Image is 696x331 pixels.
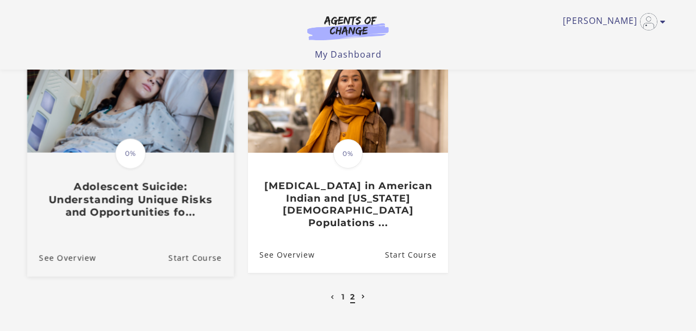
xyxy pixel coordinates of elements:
a: Toggle menu [563,13,660,30]
h3: Adolescent Suicide: Understanding Unique Risks and Opportunities fo... [39,180,222,218]
a: Attempted Suicide in American Indian and Alaska Native Populations ...: Resume Course [385,238,448,273]
img: Agents of Change Logo [296,15,400,40]
a: Adolescent Suicide: Understanding Unique Risks and Opportunities fo...: Resume Course [169,240,234,276]
h3: [MEDICAL_DATA] in American Indian and [US_STATE][DEMOGRAPHIC_DATA] Populations ... [259,180,436,229]
a: Previous page [328,292,337,302]
a: 2 [350,292,355,302]
a: My Dashboard [315,48,382,60]
span: 0% [333,139,363,168]
a: 1 [341,292,345,302]
a: Adolescent Suicide: Understanding Unique Risks and Opportunities fo...: See Overview [27,240,96,276]
a: Attempted Suicide in American Indian and Alaska Native Populations ...: See Overview [248,238,315,273]
span: 0% [115,138,146,168]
